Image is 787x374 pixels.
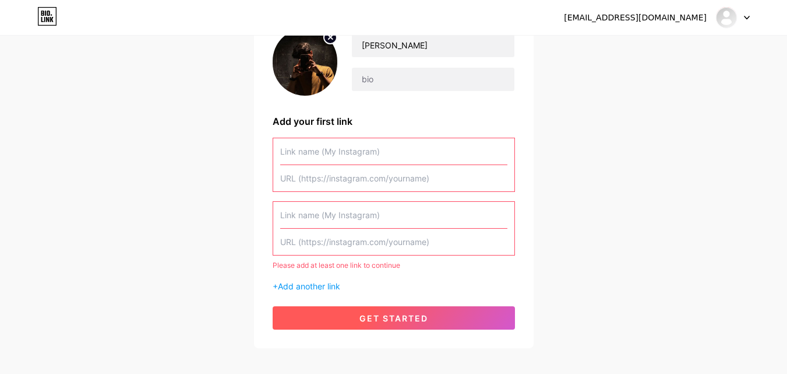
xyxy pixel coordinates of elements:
div: + [273,280,515,292]
input: Your name [352,34,514,57]
div: Add your first link [273,114,515,128]
span: get started [359,313,428,323]
input: Link name (My Instagram) [280,202,507,228]
input: URL (https://instagram.com/yourname) [280,165,507,191]
span: Add another link [278,281,340,291]
img: profile pic [273,29,338,96]
img: Russel Mathew [715,6,737,29]
input: bio [352,68,514,91]
button: get started [273,306,515,330]
input: URL (https://instagram.com/yourname) [280,229,507,255]
input: Link name (My Instagram) [280,138,507,165]
div: [EMAIL_ADDRESS][DOMAIN_NAME] [564,12,707,24]
div: Please add at least one link to continue [273,260,515,271]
